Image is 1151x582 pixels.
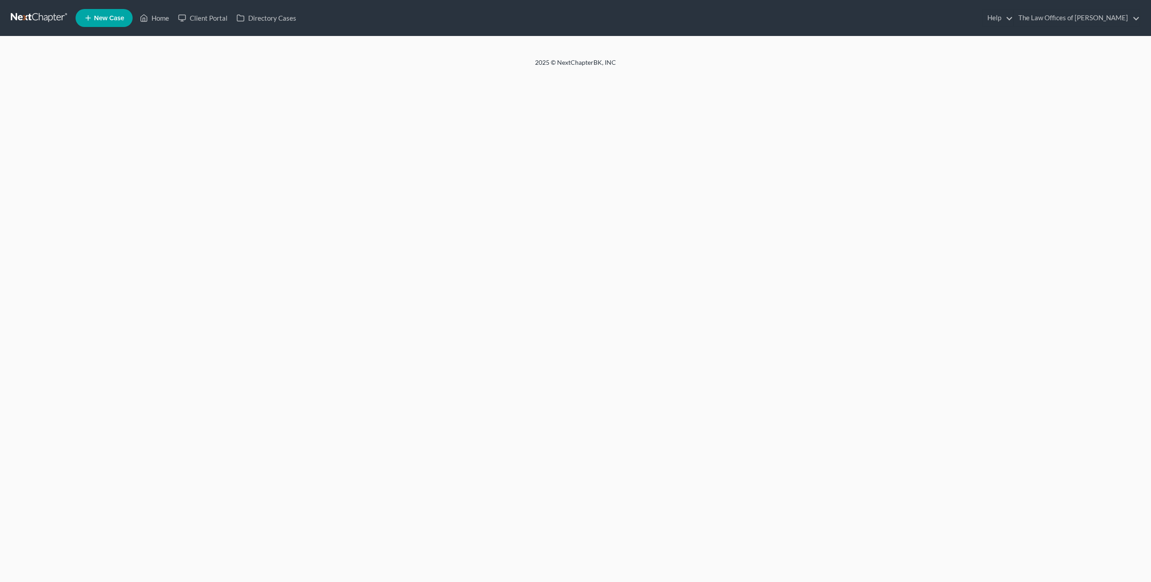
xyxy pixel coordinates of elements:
[1014,10,1140,26] a: The Law Offices of [PERSON_NAME]
[319,58,832,74] div: 2025 © NextChapterBK, INC
[232,10,301,26] a: Directory Cases
[174,10,232,26] a: Client Portal
[76,9,133,27] new-legal-case-button: New Case
[135,10,174,26] a: Home
[983,10,1013,26] a: Help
